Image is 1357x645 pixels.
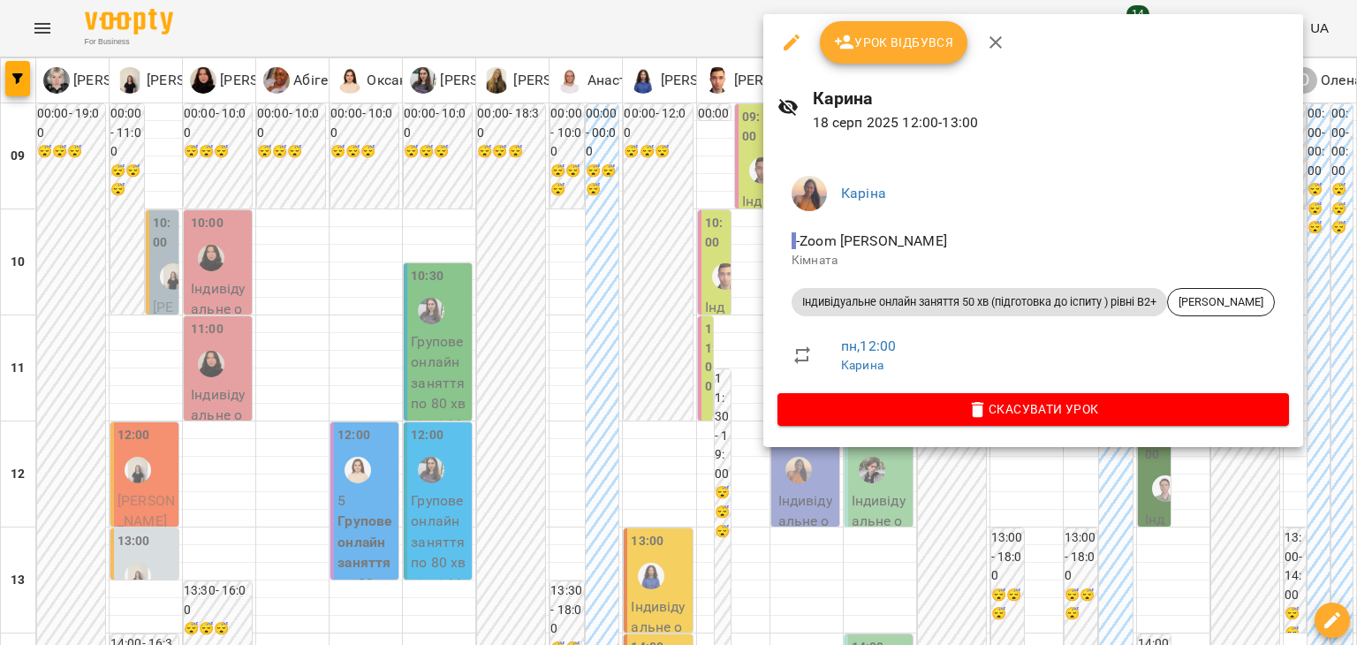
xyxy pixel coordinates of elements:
[813,112,1289,133] p: 18 серп 2025 12:00 - 13:00
[792,398,1275,420] span: Скасувати Урок
[792,294,1167,310] span: Індивідуальне онлайн заняття 50 хв (підготовка до іспиту ) рівні В2+
[792,252,1275,269] p: Кімната
[777,393,1289,425] button: Скасувати Урок
[841,185,886,201] a: Каріна
[1167,288,1275,316] div: [PERSON_NAME]
[813,85,1289,112] h6: Карина
[841,338,896,354] a: пн , 12:00
[792,176,827,211] img: 069e1e257d5519c3c657f006daa336a6.png
[820,21,968,64] button: Урок відбувся
[1168,294,1274,310] span: [PERSON_NAME]
[834,32,954,53] span: Урок відбувся
[792,232,951,249] span: - Zoom [PERSON_NAME]
[841,358,883,372] a: Карина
